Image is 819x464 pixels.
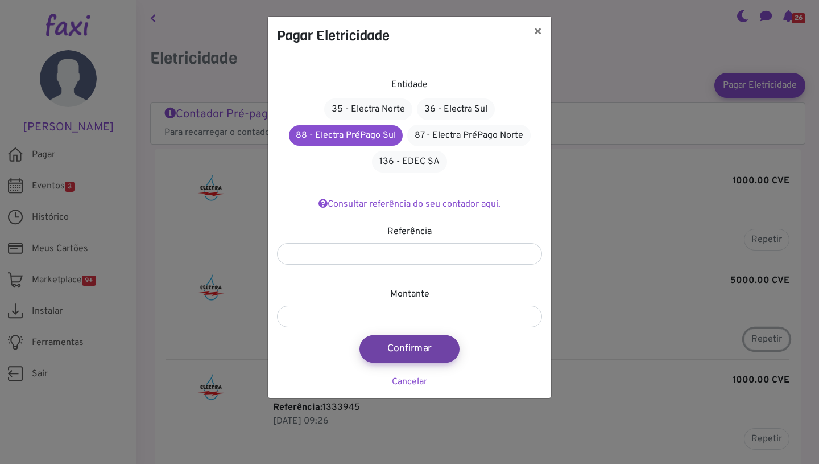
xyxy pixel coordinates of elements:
[407,125,531,146] a: 87 - Electra PréPago Norte
[359,335,460,363] button: Confirmar
[391,78,428,92] label: Entidade
[390,288,429,301] label: Montante
[324,98,412,120] a: 35 - Electra Norte
[372,151,447,173] a: 136 - EDEC SA
[387,225,432,239] label: Referência
[318,199,500,210] a: Consultar referência do seu contador aqui.
[524,17,551,48] button: ×
[417,98,495,120] a: 36 - Electra Sul
[277,26,390,46] h4: Pagar Eletricidade
[289,125,403,146] a: 88 - Electra PréPago Sul
[392,376,427,388] a: Cancelar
